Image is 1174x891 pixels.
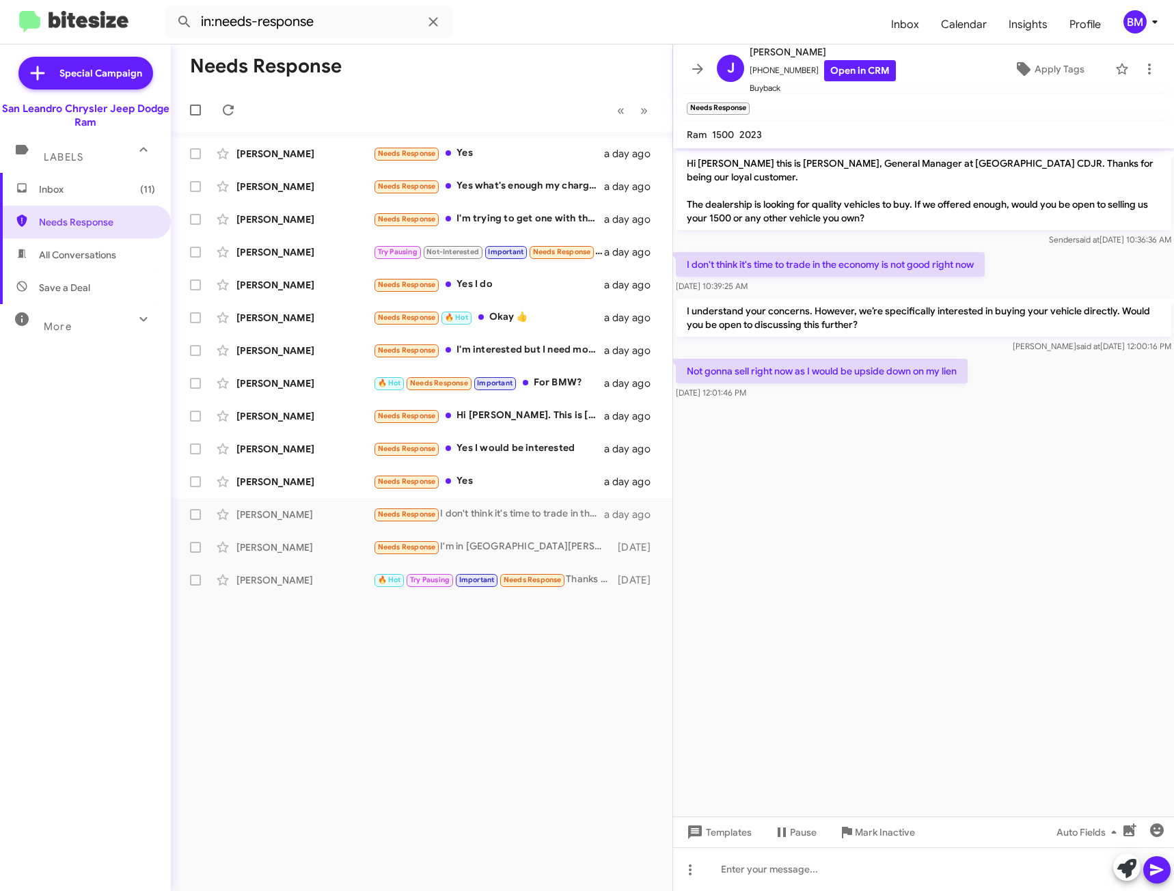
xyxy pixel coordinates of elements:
[140,182,155,196] span: (11)
[236,311,373,325] div: [PERSON_NAME]
[445,313,468,322] span: 🔥 Hot
[632,96,656,124] button: Next
[824,60,896,81] a: Open in CRM
[673,820,763,845] button: Templates
[533,247,591,256] span: Needs Response
[604,245,661,259] div: a day ago
[828,820,926,845] button: Mark Inactive
[39,281,90,294] span: Save a Deal
[712,128,734,141] span: 1500
[687,102,750,115] small: Needs Response
[989,57,1108,81] button: Apply Tags
[880,5,930,44] a: Inbox
[1112,10,1159,33] button: BM
[604,508,661,521] div: a day ago
[750,81,896,95] span: Buyback
[604,475,661,489] div: a day ago
[477,379,513,387] span: Important
[373,146,604,161] div: Yes
[604,376,661,390] div: a day ago
[236,180,373,193] div: [PERSON_NAME]
[459,575,495,584] span: Important
[617,102,625,119] span: «
[615,540,661,554] div: [DATE]
[236,540,373,554] div: [PERSON_NAME]
[39,182,155,196] span: Inbox
[44,151,83,163] span: Labels
[236,147,373,161] div: [PERSON_NAME]
[930,5,998,44] a: Calendar
[640,102,648,119] span: »
[604,180,661,193] div: a day ago
[1046,820,1133,845] button: Auto Fields
[378,247,418,256] span: Try Pausing
[165,5,452,38] input: Search
[410,379,468,387] span: Needs Response
[236,278,373,292] div: [PERSON_NAME]
[604,311,661,325] div: a day ago
[236,376,373,390] div: [PERSON_NAME]
[236,475,373,489] div: [PERSON_NAME]
[373,244,604,260] div: That is correct
[373,277,604,292] div: Yes I do
[1076,341,1100,351] span: said at
[610,96,656,124] nav: Page navigation example
[1076,234,1100,245] span: said at
[373,539,615,555] div: I'm in [GEOGRAPHIC_DATA][PERSON_NAME] so not easy to go there
[378,182,436,191] span: Needs Response
[750,60,896,81] span: [PHONE_NUMBER]
[676,281,748,291] span: [DATE] 10:39:25 AM
[739,128,762,141] span: 2023
[488,247,523,256] span: Important
[236,508,373,521] div: [PERSON_NAME]
[378,149,436,158] span: Needs Response
[378,280,436,289] span: Needs Response
[373,408,604,424] div: Hi [PERSON_NAME]. This is [PERSON_NAME], the actual owner of the vehicle. [PERSON_NAME] is my spo...
[763,820,828,845] button: Pause
[609,96,633,124] button: Previous
[378,215,436,223] span: Needs Response
[676,299,1171,337] p: I understand your concerns. However, we’re specifically interested in buying your vehicle directl...
[378,575,401,584] span: 🔥 Hot
[1035,57,1084,81] span: Apply Tags
[373,342,604,358] div: I'm interested but I need more information
[504,575,562,584] span: Needs Response
[1056,820,1122,845] span: Auto Fields
[410,575,450,584] span: Try Pausing
[236,442,373,456] div: [PERSON_NAME]
[373,474,604,489] div: Yes
[727,57,735,79] span: J
[236,213,373,226] div: [PERSON_NAME]
[1059,5,1112,44] a: Profile
[684,820,752,845] span: Templates
[378,411,436,420] span: Needs Response
[676,387,746,398] span: [DATE] 12:01:46 PM
[604,147,661,161] div: a day ago
[378,346,436,355] span: Needs Response
[373,178,604,194] div: Yes what's enough my charger has 28792 miles and is in great condition. Please only text back no ...
[750,44,896,60] span: [PERSON_NAME]
[236,573,373,587] div: [PERSON_NAME]
[39,248,116,262] span: All Conversations
[1013,341,1171,351] span: [PERSON_NAME] [DATE] 12:00:16 PM
[39,215,155,229] span: Needs Response
[1123,10,1147,33] div: BM
[1049,234,1171,245] span: Sender [DATE] 10:36:36 AM
[373,506,604,522] div: I don't think it's time to trade in the economy is not good right now
[676,151,1171,230] p: Hi [PERSON_NAME] this is [PERSON_NAME], General Manager at [GEOGRAPHIC_DATA] CDJR. Thanks for bei...
[855,820,915,845] span: Mark Inactive
[676,252,985,277] p: I don't think it's time to trade in the economy is not good right now
[604,213,661,226] div: a day ago
[378,477,436,486] span: Needs Response
[378,379,401,387] span: 🔥 Hot
[236,245,373,259] div: [PERSON_NAME]
[604,409,661,423] div: a day ago
[604,344,661,357] div: a day ago
[18,57,153,90] a: Special Campaign
[378,510,436,519] span: Needs Response
[676,359,968,383] p: Not gonna sell right now as I would be upside down on my lien
[687,128,707,141] span: Ram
